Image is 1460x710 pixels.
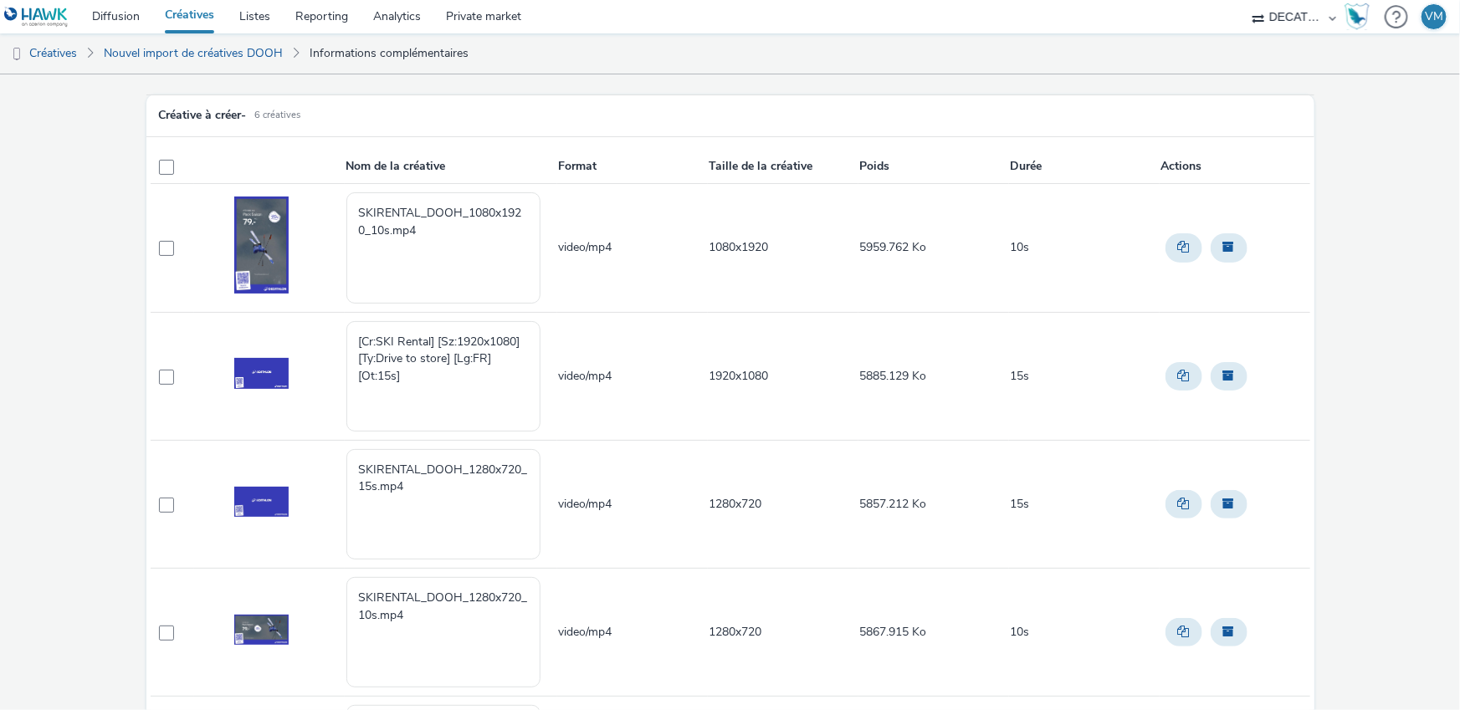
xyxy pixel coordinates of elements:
span: video/mp4 [559,368,612,384]
img: Hawk Academy [1345,3,1370,30]
img: Preview [234,487,289,518]
span: video/mp4 [559,239,612,255]
a: Hawk Academy [1345,3,1376,30]
span: 1280x720 [710,624,762,640]
span: 1080x1920 [710,239,769,255]
span: 5867.915 Ko [860,624,927,640]
div: Dupliquer [1161,229,1206,266]
span: 1280x720 [710,496,762,512]
span: 10s [1011,239,1030,255]
textarea: SKIRENTAL_DOOH_1280x720_15s.mp4 [346,449,540,559]
div: VM [1425,4,1443,29]
th: Taille de la créative [708,150,858,184]
span: 10s [1011,624,1030,640]
div: Dupliquer [1161,358,1206,395]
a: Informations complémentaires [301,33,477,74]
div: Archiver [1206,486,1252,523]
span: 5857.212 Ko [860,496,927,512]
span: video/mp4 [559,496,612,512]
div: Archiver [1206,229,1252,266]
img: undefined Logo [4,7,69,28]
textarea: [Cr:SKI Rental] [Sz:1920x1080] [Ty:Drive to store] [Lg:FR] [Ot:15s] [346,321,540,432]
img: Preview [234,358,289,389]
div: Dupliquer [1161,486,1206,523]
span: 1920x1080 [710,368,769,384]
textarea: SKIRENTAL_DOOH_1080x1920_10s.mp4 [346,192,540,303]
div: Dupliquer [1161,614,1206,651]
img: dooh [8,46,25,63]
textarea: SKIRENTAL_DOOH_1280x720_10s.mp4 [346,577,540,687]
img: Preview [234,615,289,646]
img: Preview [234,197,289,294]
th: Poids [858,150,1009,184]
span: 5959.762 Ko [860,239,927,255]
th: Format [557,150,708,184]
span: 5885.129 Ko [860,368,927,384]
th: Nom de la créative [345,150,557,184]
span: 15s [1011,496,1030,512]
div: Archiver [1206,614,1252,651]
div: Archiver [1206,358,1252,395]
span: 15s [1011,368,1030,384]
a: Nouvel import de créatives DOOH [95,33,291,74]
h5: Créative à créer - [159,108,247,124]
span: video/mp4 [559,624,612,640]
th: Durée [1009,150,1160,184]
small: 6 créatives [255,109,301,122]
th: Actions [1160,150,1310,184]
